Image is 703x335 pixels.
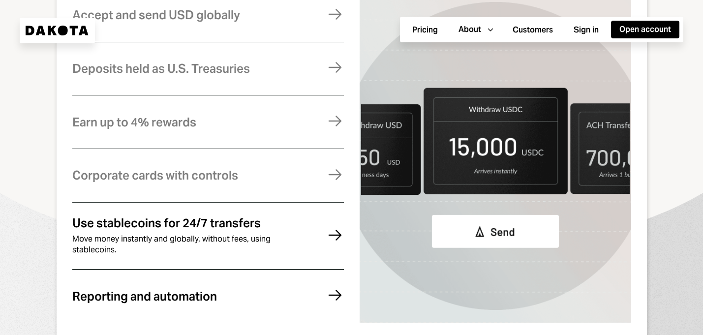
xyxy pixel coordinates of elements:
[404,21,446,39] button: Pricing
[450,21,500,38] button: About
[72,217,261,230] div: Use stablecoins for 24/7 transfers
[565,21,607,39] button: Sign in
[504,20,561,39] a: Customers
[504,21,561,39] button: Customers
[72,62,250,75] div: Deposits held as U.S. Treasuries
[611,21,679,38] button: Open account
[565,20,607,39] a: Sign in
[404,20,446,39] a: Pricing
[458,24,481,35] div: About
[72,9,240,22] div: Accept and send USD globally
[72,169,238,182] div: Corporate cards with controls
[72,290,217,303] div: Reporting and automation
[72,116,196,129] div: Earn up to 4% rewards
[72,234,289,255] div: Move money instantly and globally, without fees, using stablecoins.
